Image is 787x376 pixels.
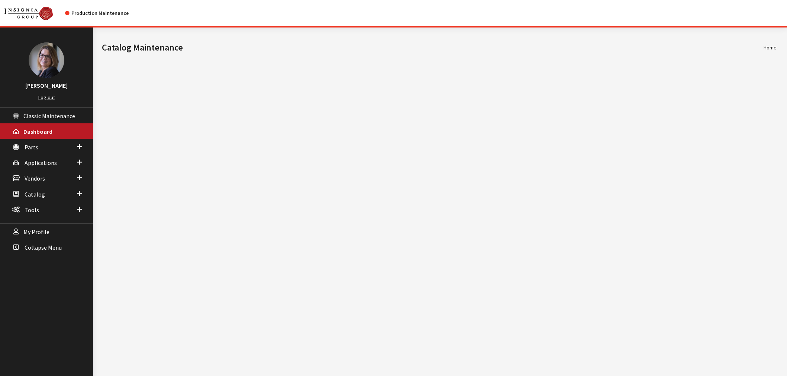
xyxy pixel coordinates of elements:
[23,128,52,135] span: Dashboard
[25,206,39,214] span: Tools
[25,175,45,182] span: Vendors
[38,94,55,101] a: Log out
[23,228,49,236] span: My Profile
[102,41,764,54] h1: Catalog Maintenance
[4,7,53,20] img: Catalog Maintenance
[764,44,777,52] li: Home
[65,9,129,17] div: Production Maintenance
[23,112,75,120] span: Classic Maintenance
[7,81,86,90] h3: [PERSON_NAME]
[4,6,65,20] a: Insignia Group logo
[29,42,64,78] img: Kim Callahan Collins
[25,191,45,198] span: Catalog
[25,159,57,166] span: Applications
[25,244,62,251] span: Collapse Menu
[25,143,38,151] span: Parts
